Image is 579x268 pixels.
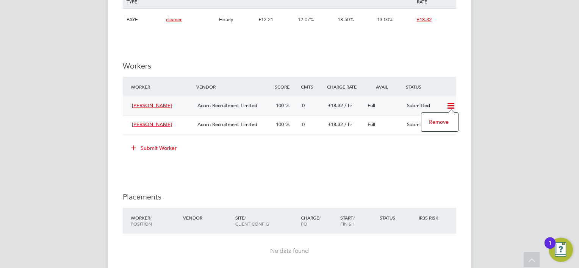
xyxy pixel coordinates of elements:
div: Status [404,80,456,93]
span: / Position [131,215,152,227]
div: Start [338,211,378,231]
span: 13.00% [377,16,393,23]
button: Open Resource Center, 1 new notification [549,238,573,262]
span: 100 [276,121,284,128]
div: PAYE [125,9,164,31]
div: IR35 Risk [417,211,443,224]
span: 12.07% [298,16,314,23]
span: Acorn Recruitment Limited [197,121,257,128]
span: / hr [344,121,352,128]
div: Worker [129,80,194,93]
span: Full [368,121,375,128]
div: Status [378,211,417,224]
div: Vendor [181,211,233,224]
div: Site [233,211,299,231]
div: Avail [365,80,404,93]
div: Worker [129,211,181,231]
span: 0 [302,121,305,128]
span: 0 [302,102,305,109]
h3: Placements [123,192,456,202]
span: cleaner [166,16,182,23]
div: 1 [548,243,552,253]
div: £12.21 [257,9,296,31]
div: Submitted [404,100,443,112]
span: [PERSON_NAME] [132,102,172,109]
div: Charge Rate [325,80,365,93]
div: No data found [130,247,449,255]
span: / hr [344,102,352,109]
div: Submitted [404,118,443,131]
span: / PO [301,215,321,227]
div: Hourly [217,9,257,31]
button: Submit Worker [126,142,183,154]
span: / Finish [340,215,355,227]
span: £18.32 [417,16,432,23]
div: Cmts [299,80,325,93]
div: Vendor [194,80,273,93]
h3: Workers [123,61,456,71]
span: Acorn Recruitment Limited [197,102,257,109]
span: Full [368,102,375,109]
span: 100 [276,102,284,109]
span: 18.50% [338,16,354,23]
div: Score [273,80,299,93]
div: Charge [299,211,338,231]
span: [PERSON_NAME] [132,121,172,128]
li: Remove [425,117,454,127]
span: £18.32 [328,102,343,109]
span: / Client Config [235,215,269,227]
span: £18.32 [328,121,343,128]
